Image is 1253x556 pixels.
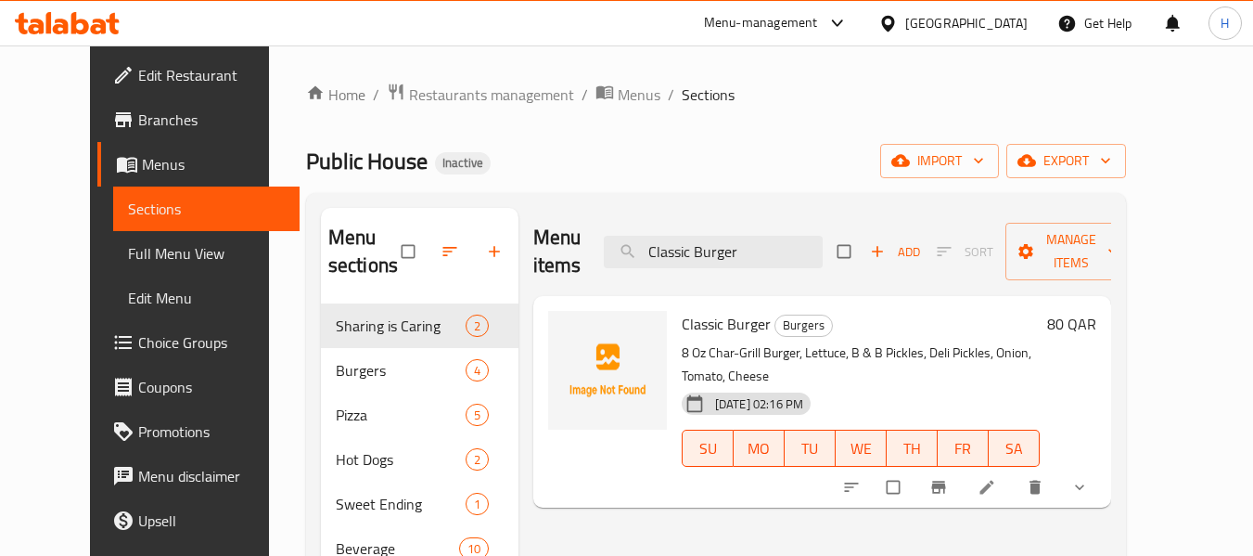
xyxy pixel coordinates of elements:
[1047,311,1096,337] h6: 80 QAR
[97,365,300,409] a: Coupons
[989,430,1040,467] button: SA
[467,407,488,424] span: 5
[128,198,285,220] span: Sections
[774,315,833,337] div: Burgers
[826,234,865,269] span: Select section
[435,152,491,175] div: Inactive
[582,84,588,106] li: /
[741,435,777,462] span: MO
[1015,467,1059,508] button: delete
[876,470,914,505] span: Select to update
[128,242,285,265] span: Full Menu View
[1020,228,1122,275] span: Manage items
[734,430,785,467] button: MO
[373,84,379,106] li: /
[996,435,1032,462] span: SA
[466,359,489,381] div: items
[113,187,300,231] a: Sections
[938,430,989,467] button: FR
[466,493,489,515] div: items
[618,84,660,106] span: Menus
[668,84,674,106] li: /
[682,342,1040,388] p: 8 Oz Char-Grill Burger, Lettuce, B & B Pickles, Deli Pickles, Onion, Tomato, Cheese
[321,304,518,348] div: Sharing is Caring2
[704,12,818,34] div: Menu-management
[945,435,981,462] span: FR
[429,231,474,272] span: Sort sections
[467,362,488,380] span: 4
[1221,13,1229,33] span: H
[1005,223,1137,280] button: Manage items
[466,315,489,337] div: items
[887,430,938,467] button: TH
[336,493,466,515] span: Sweet Ending
[690,435,726,462] span: SU
[97,320,300,365] a: Choice Groups
[138,465,285,487] span: Menu disclaimer
[843,435,879,462] span: WE
[138,64,285,86] span: Edit Restaurant
[466,404,489,426] div: items
[918,467,963,508] button: Branch-specific-item
[925,238,1005,266] span: Select section first
[870,241,920,263] span: Add
[328,224,402,279] h2: Menu sections
[836,430,887,467] button: WE
[595,83,660,107] a: Menus
[895,149,984,173] span: import
[467,317,488,335] span: 2
[138,331,285,354] span: Choice Groups
[1006,144,1126,178] button: export
[880,144,999,178] button: import
[142,153,285,175] span: Menus
[138,376,285,398] span: Coupons
[321,348,518,393] div: Burgers4
[775,315,832,336] span: Burgers
[321,482,518,526] div: Sweet Ending1
[474,231,518,272] button: Add section
[604,236,823,268] input: search
[306,84,365,106] a: Home
[113,276,300,320] a: Edit Menu
[708,395,811,413] span: [DATE] 02:16 PM
[336,448,466,471] span: Hot Dogs
[792,435,828,462] span: TU
[97,53,300,97] a: Edit Restaurant
[138,510,285,532] span: Upsell
[336,404,466,426] span: Pizza
[113,231,300,276] a: Full Menu View
[306,83,1126,107] nav: breadcrumb
[1021,149,1111,173] span: export
[138,109,285,131] span: Branches
[894,435,930,462] span: TH
[682,84,735,106] span: Sections
[321,437,518,482] div: Hot Dogs2
[467,496,488,513] span: 1
[321,393,518,437] div: Pizza5
[435,155,491,171] span: Inactive
[1070,478,1089,497] svg: Show Choices
[831,467,876,508] button: sort-choices
[785,430,836,467] button: TU
[466,448,489,471] div: items
[548,311,667,430] img: Classic Burger
[390,234,429,269] span: Select all sections
[1059,467,1104,508] button: show more
[97,97,300,142] a: Branches
[682,430,734,467] button: SU
[336,315,466,337] span: Sharing is Caring
[336,359,466,381] span: Burgers
[387,83,574,107] a: Restaurants management
[905,13,1028,33] div: [GEOGRAPHIC_DATA]
[97,498,300,543] a: Upsell
[97,142,300,187] a: Menus
[128,287,285,309] span: Edit Menu
[409,84,574,106] span: Restaurants management
[865,238,925,266] span: Add item
[865,238,925,266] button: Add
